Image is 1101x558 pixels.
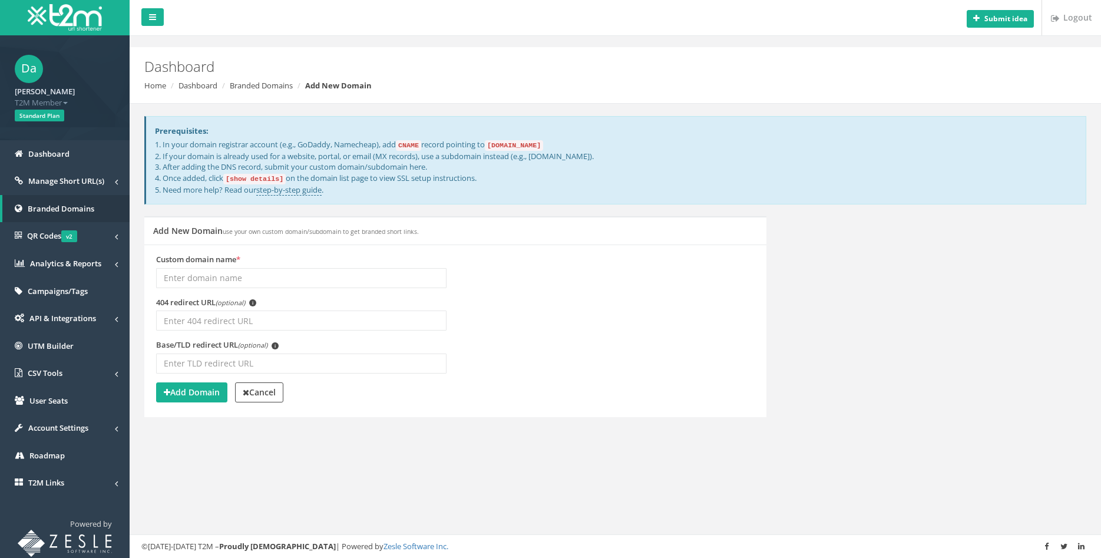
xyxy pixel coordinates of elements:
span: Branded Domains [28,203,94,214]
span: Dashboard [28,148,70,159]
em: (optional) [238,341,267,349]
span: i [249,299,256,306]
span: API & Integrations [29,313,96,323]
span: Account Settings [28,422,88,433]
input: Enter TLD redirect URL [156,354,447,374]
a: Home [144,80,166,91]
span: v2 [61,230,77,242]
small: use your own custom domain/subdomain to get branded short links. [223,227,419,236]
label: Base/TLD redirect URL [156,339,279,351]
b: Submit idea [984,14,1027,24]
span: T2M Links [28,477,64,488]
img: T2M URL Shortener powered by Zesle Software Inc. [18,530,112,557]
button: Add Domain [156,382,227,402]
code: [DOMAIN_NAME] [485,140,543,151]
strong: [PERSON_NAME] [15,86,75,97]
span: Campaigns/Tags [28,286,88,296]
span: T2M Member [15,97,115,108]
a: Zesle Software Inc. [383,541,448,552]
span: Analytics & Reports [30,258,101,269]
span: Standard Plan [15,110,64,121]
span: Roadmap [29,450,65,461]
strong: Add New Domain [305,80,372,91]
label: Custom domain name [156,254,240,265]
input: Enter 404 redirect URL [156,311,447,331]
a: step-by-step guide [256,184,322,196]
span: QR Codes [27,230,77,241]
input: Enter domain name [156,268,447,288]
em: (optional) [216,298,245,307]
code: CNAME [396,140,421,151]
a: Dashboard [178,80,217,91]
span: CSV Tools [28,368,62,378]
h2: Dashboard [144,59,927,74]
span: Manage Short URL(s) [28,176,104,186]
strong: Add Domain [164,387,220,398]
img: T2M [28,4,102,31]
strong: Prerequisites: [155,126,209,136]
a: Cancel [235,382,283,402]
span: UTM Builder [28,341,74,351]
div: ©[DATE]-[DATE] T2M – | Powered by [141,541,1089,552]
strong: Cancel [243,387,276,398]
span: User Seats [29,395,68,406]
a: Branded Domains [230,80,293,91]
span: Da [15,55,43,83]
strong: Proudly [DEMOGRAPHIC_DATA] [219,541,336,552]
h5: Add New Domain [153,226,419,235]
label: 404 redirect URL [156,297,256,308]
button: Submit idea [967,10,1034,28]
span: Powered by [70,519,112,529]
p: 1. In your domain registrar account (e.g., GoDaddy, Namecheap), add record pointing to 2. If your... [155,139,1077,195]
code: [show details] [223,174,286,184]
span: i [272,342,279,349]
a: [PERSON_NAME] T2M Member [15,83,115,108]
